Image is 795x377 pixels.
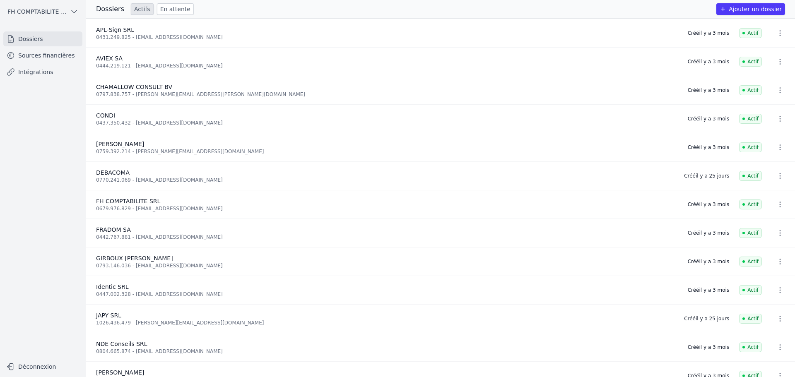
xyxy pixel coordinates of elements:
span: Actif [739,57,762,67]
div: 0431.249.825 - [EMAIL_ADDRESS][DOMAIN_NAME] [96,34,678,41]
span: JAPY SRL [96,312,121,319]
span: Actif [739,342,762,352]
a: Actifs [131,3,154,15]
button: Déconnexion [3,360,82,373]
span: CONDI [96,112,115,119]
div: Créé il y a 3 mois [688,144,729,151]
div: 0797.838.757 - [PERSON_NAME][EMAIL_ADDRESS][PERSON_NAME][DOMAIN_NAME] [96,91,678,98]
span: FH COMPTABILITE SRL [7,7,67,16]
div: Créé il y a 3 mois [688,344,729,351]
div: Créé il y a 3 mois [688,287,729,293]
div: Créé il y a 3 mois [688,115,729,122]
div: 0804.665.874 - [EMAIL_ADDRESS][DOMAIN_NAME] [96,348,678,355]
div: Créé il y a 3 mois [688,230,729,236]
span: GIRBOUX [PERSON_NAME] [96,255,173,262]
div: Créé il y a 3 mois [688,258,729,265]
div: 0679.976.829 - [EMAIL_ADDRESS][DOMAIN_NAME] [96,205,678,212]
span: [PERSON_NAME] [96,141,144,147]
div: Créé il y a 3 mois [688,87,729,94]
span: Actif [739,314,762,324]
span: Actif [739,114,762,124]
span: DEBACOMA [96,169,130,176]
div: 0447.002.328 - [EMAIL_ADDRESS][DOMAIN_NAME] [96,291,678,298]
div: 0793.146.036 - [EMAIL_ADDRESS][DOMAIN_NAME] [96,262,678,269]
div: 0437.350.432 - [EMAIL_ADDRESS][DOMAIN_NAME] [96,120,678,126]
div: Créé il y a 3 mois [688,58,729,65]
span: [PERSON_NAME] [96,369,144,376]
span: Actif [739,228,762,238]
div: Créé il y a 3 mois [688,30,729,36]
button: FH COMPTABILITE SRL [3,5,82,18]
div: 0770.241.069 - [EMAIL_ADDRESS][DOMAIN_NAME] [96,177,674,183]
a: Sources financières [3,48,82,63]
div: 0442.767.881 - [EMAIL_ADDRESS][DOMAIN_NAME] [96,234,678,240]
span: Actif [739,171,762,181]
span: CHAMALLOW CONSULT BV [96,84,172,90]
span: Actif [739,257,762,267]
div: 0444.219.121 - [EMAIL_ADDRESS][DOMAIN_NAME] [96,62,678,69]
div: Créé il y a 25 jours [684,173,729,179]
a: Dossiers [3,31,82,46]
span: FRADOM SA [96,226,131,233]
span: Actif [739,199,762,209]
button: Ajouter un dossier [716,3,785,15]
span: APL-Sign SRL [96,26,134,33]
span: NDE Conseils SRL [96,341,147,347]
span: AVIEX SA [96,55,123,62]
h3: Dossiers [96,4,124,14]
div: 0759.392.214 - [PERSON_NAME][EMAIL_ADDRESS][DOMAIN_NAME] [96,148,678,155]
div: Créé il y a 3 mois [688,201,729,208]
a: Intégrations [3,65,82,79]
span: Actif [739,285,762,295]
div: 1026.436.479 - [PERSON_NAME][EMAIL_ADDRESS][DOMAIN_NAME] [96,319,674,326]
div: Créé il y a 25 jours [684,315,729,322]
span: FH COMPTABILITE SRL [96,198,160,204]
span: Actif [739,28,762,38]
a: En attente [157,3,194,15]
span: Actif [739,85,762,95]
span: Actif [739,142,762,152]
span: Identic SRL [96,283,128,290]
